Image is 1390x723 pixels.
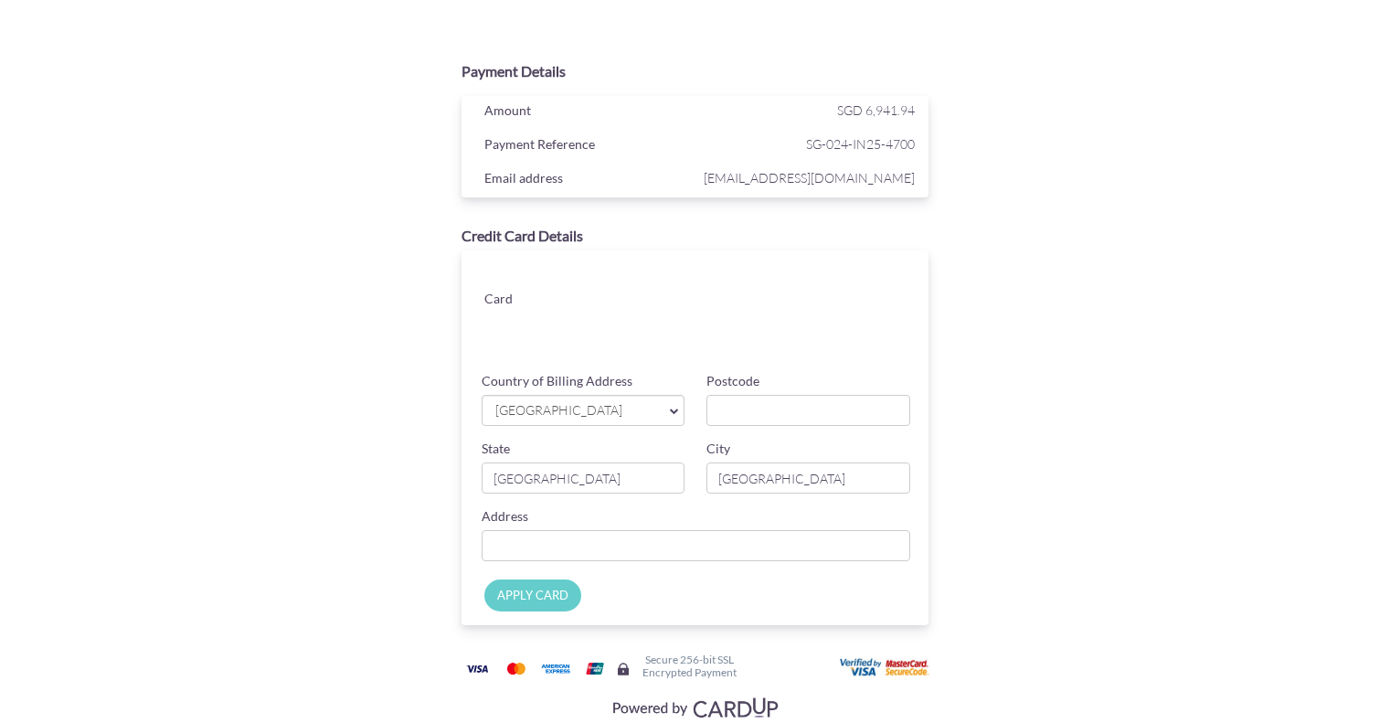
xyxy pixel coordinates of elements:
[837,102,915,118] span: SGD 6,941.94
[471,166,700,194] div: Email address
[577,657,613,680] img: Union Pay
[706,372,759,390] label: Postcode
[482,507,528,526] label: Address
[482,372,632,390] label: Country of Billing Address
[616,662,631,676] img: Secure lock
[471,287,585,314] div: Card
[462,61,929,82] div: Payment Details
[493,401,655,420] span: [GEOGRAPHIC_DATA]
[706,440,730,458] label: City
[462,226,929,247] div: Credit Card Details
[599,269,912,302] iframe: Secure card number input frame
[498,657,535,680] img: Mastercard
[484,579,581,611] input: APPLY CARD
[459,657,495,680] img: Visa
[699,133,915,155] span: SG-024-IN25-4700
[840,658,931,678] img: User card
[599,309,754,342] iframe: Secure card expiration date input frame
[537,657,574,680] img: American Express
[482,440,510,458] label: State
[699,166,915,189] span: [EMAIL_ADDRESS][DOMAIN_NAME]
[471,133,700,160] div: Payment Reference
[482,395,685,426] a: [GEOGRAPHIC_DATA]
[642,654,737,677] h6: Secure 256-bit SSL Encrypted Payment
[471,99,700,126] div: Amount
[757,309,912,342] iframe: Secure card security code input frame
